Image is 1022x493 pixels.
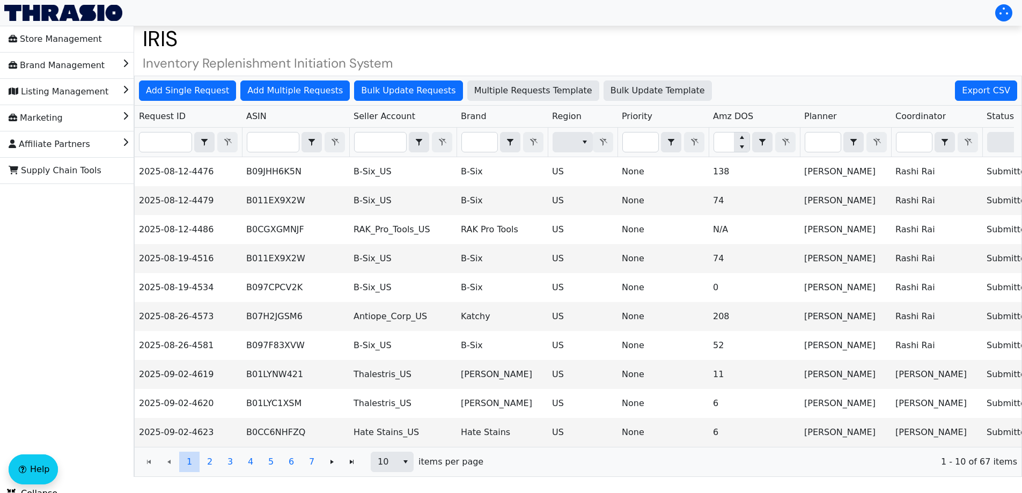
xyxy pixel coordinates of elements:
[242,273,349,302] td: B097CPCV2K
[753,133,772,152] button: select
[709,360,800,389] td: 11
[139,110,186,123] span: Request ID
[322,452,342,472] button: Go to the next page
[378,455,391,468] span: 10
[135,244,242,273] td: 2025-08-19-4516
[281,452,302,472] button: Page 6
[617,215,709,244] td: None
[134,26,1022,51] h1: IRIS
[709,331,800,360] td: 52
[349,215,457,244] td: RAK_Pro_Tools_US
[457,186,548,215] td: B-Six
[135,418,242,447] td: 2025-09-02-4623
[709,128,800,157] th: Filter
[492,455,1017,468] span: 1 - 10 of 67 items
[194,132,215,152] span: Choose Operator
[261,452,281,472] button: Page 5
[461,110,487,123] span: Brand
[548,418,617,447] td: US
[891,418,982,447] td: [PERSON_NAME]
[457,360,548,389] td: [PERSON_NAME]
[895,110,946,123] span: Coordinator
[9,109,63,127] span: Marketing
[800,389,891,418] td: [PERSON_NAME]
[709,244,800,273] td: 74
[457,273,548,302] td: B-Six
[548,273,617,302] td: US
[4,5,122,21] a: Thrasio Logo
[800,157,891,186] td: [PERSON_NAME]
[804,110,837,123] span: Planner
[661,133,681,152] button: select
[242,360,349,389] td: B01LYNW421
[896,133,932,152] input: Filter
[361,84,455,97] span: Bulk Update Requests
[617,360,709,389] td: None
[139,80,236,101] button: Add Single Request
[987,110,1014,123] span: Status
[552,110,582,123] span: Region
[135,331,242,360] td: 2025-08-26-4581
[617,157,709,186] td: None
[752,132,773,152] span: Choose Operator
[242,128,349,157] th: Filter
[342,452,362,472] button: Go to the last page
[9,83,108,100] span: Listing Management
[611,84,705,97] span: Bulk Update Template
[242,302,349,331] td: B07H2JGSM6
[462,133,497,152] input: Filter
[349,244,457,273] td: B-Six_US
[309,455,314,468] span: 7
[268,455,274,468] span: 5
[409,132,429,152] span: Choose Operator
[418,455,483,468] span: items per page
[349,331,457,360] td: B-Six_US
[709,418,800,447] td: 6
[135,273,242,302] td: 2025-08-19-4534
[709,157,800,186] td: 138
[134,56,1022,71] h4: Inventory Replenishment Initiation System
[734,133,749,142] button: Increase value
[349,302,457,331] td: Antiope_Corp_US
[548,360,617,389] td: US
[891,215,982,244] td: Rashi Rai
[713,110,753,123] span: Amz DOS
[349,273,457,302] td: B-Six_US
[622,110,652,123] span: Priority
[617,418,709,447] td: None
[247,84,343,97] span: Add Multiple Requests
[179,452,200,472] button: Page 1
[289,455,294,468] span: 6
[709,302,800,331] td: 208
[604,80,712,101] button: Bulk Update Template
[355,133,406,152] input: Filter
[891,389,982,418] td: [PERSON_NAME]
[9,31,102,48] span: Store Management
[661,132,681,152] span: Choose Operator
[474,84,592,97] span: Multiple Requests Template
[617,331,709,360] td: None
[844,133,863,152] button: select
[891,273,982,302] td: Rashi Rai
[220,452,240,472] button: Page 3
[354,80,462,101] button: Bulk Update Requests
[135,302,242,331] td: 2025-08-26-4573
[302,132,322,152] span: Choose Operator
[457,418,548,447] td: Hate Stains
[457,215,548,244] td: RAK Pro Tools
[9,454,58,484] button: Help floatingactionbutton
[457,302,548,331] td: Katchy
[955,80,1017,101] button: Export CSV
[247,133,299,152] input: Filter
[242,215,349,244] td: B0CGXGMNJF
[457,331,548,360] td: B-Six
[371,452,414,472] span: Page size
[617,128,709,157] th: Filter
[891,302,982,331] td: Rashi Rai
[248,455,253,468] span: 4
[714,133,734,152] input: Filter
[734,142,749,152] button: Decrease value
[349,418,457,447] td: Hate Stains_US
[709,389,800,418] td: 6
[891,157,982,186] td: Rashi Rai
